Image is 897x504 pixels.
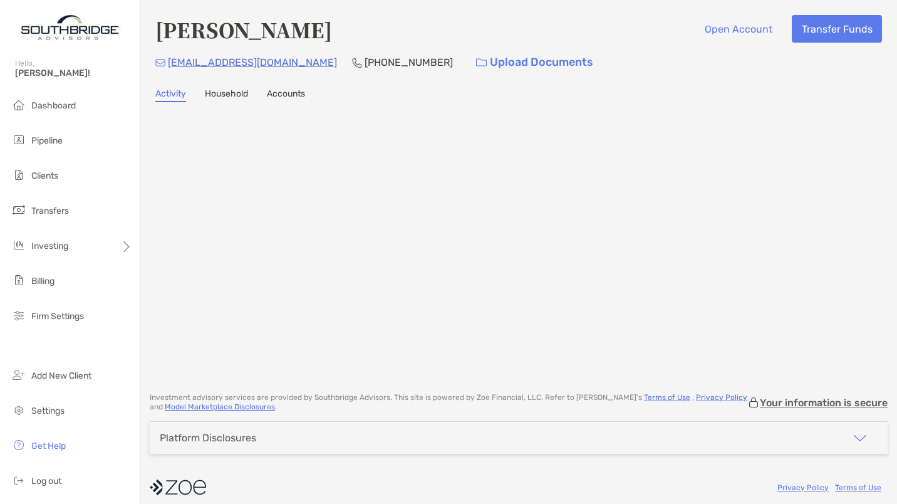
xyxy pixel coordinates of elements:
img: pipeline icon [11,132,26,147]
img: company logo [150,473,206,501]
span: Clients [31,171,58,181]
p: [EMAIL_ADDRESS][DOMAIN_NAME] [168,55,337,70]
img: Email Icon [155,59,165,66]
img: Phone Icon [352,58,362,68]
a: Upload Documents [468,49,601,76]
button: Open Account [695,15,782,43]
span: Firm Settings [31,311,84,322]
a: Model Marketplace Disclosures [165,402,275,411]
span: Dashboard [31,100,76,111]
span: Get Help [31,441,66,451]
a: Terms of Use [644,393,690,402]
a: Terms of Use [835,483,881,492]
span: Log out [31,476,61,486]
span: Add New Client [31,370,91,381]
span: Settings [31,406,65,416]
h4: [PERSON_NAME] [155,15,332,44]
p: Investment advisory services are provided by Southbridge Advisors . This site is powered by Zoe F... [150,393,747,412]
p: [PHONE_NUMBER] [365,55,453,70]
img: investing icon [11,238,26,253]
a: Activity [155,88,186,102]
span: Transfers [31,206,69,216]
span: Billing [31,276,54,286]
img: dashboard icon [11,97,26,112]
img: clients icon [11,167,26,182]
span: [PERSON_NAME]! [15,68,132,78]
span: Pipeline [31,135,63,146]
img: settings icon [11,402,26,417]
a: Privacy Policy [696,393,747,402]
div: Platform Disclosures [160,432,256,444]
img: transfers icon [11,202,26,218]
img: logout icon [11,473,26,488]
img: button icon [476,58,487,67]
img: Zoe Logo [15,5,125,50]
span: Investing [31,241,68,251]
img: add_new_client icon [11,367,26,382]
p: Your information is secure [760,397,888,409]
a: Privacy Policy [777,483,829,492]
img: get-help icon [11,438,26,453]
img: billing icon [11,273,26,288]
a: Accounts [267,88,305,102]
a: Household [205,88,248,102]
img: firm-settings icon [11,308,26,323]
button: Transfer Funds [792,15,882,43]
img: icon arrow [853,431,868,446]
